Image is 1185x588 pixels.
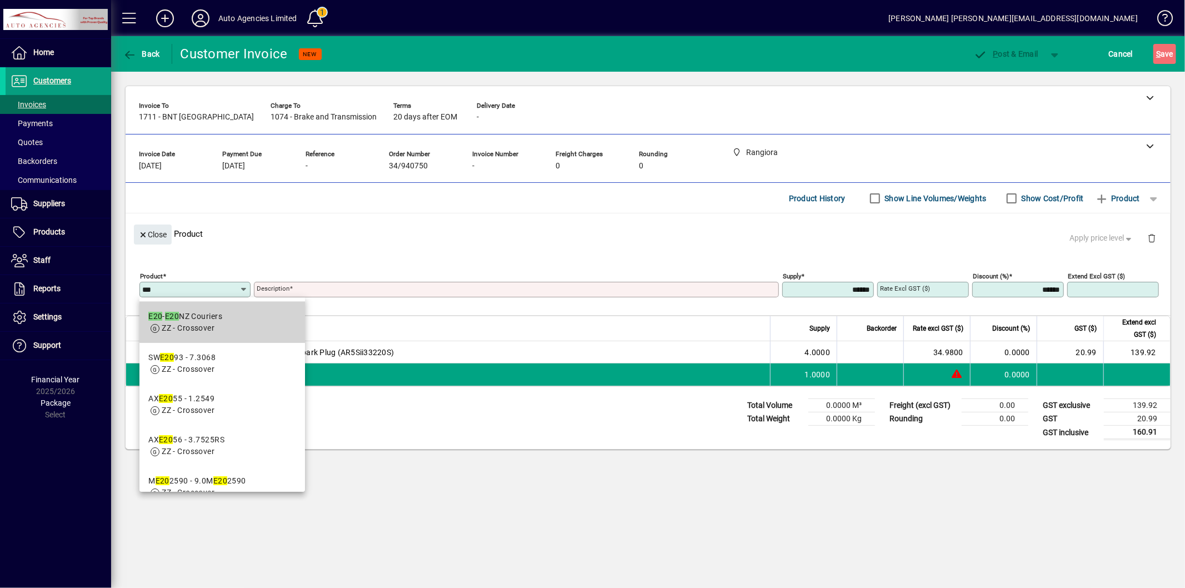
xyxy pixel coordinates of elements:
[6,218,111,246] a: Products
[809,322,830,335] span: Supply
[742,399,808,412] td: Total Volume
[218,9,297,27] div: Auto Agencies Limited
[6,95,111,114] a: Invoices
[148,352,216,363] div: SW 93 - 7.3068
[973,272,1009,280] mat-label: Discount (%)
[148,311,222,322] div: - NZ Couriers
[742,412,808,426] td: Total Weight
[472,162,474,171] span: -
[974,49,1038,58] span: ost & Email
[6,171,111,190] a: Communications
[257,297,770,309] mat-error: Required
[148,312,162,321] em: E20
[1111,316,1156,341] span: Extend excl GST ($)
[639,162,643,171] span: 0
[162,365,214,373] span: ZZ - Crossover
[1037,412,1104,426] td: GST
[33,341,61,350] span: Support
[271,113,377,122] span: 1074 - Brake and Transmission
[1106,44,1136,64] button: Cancel
[120,44,163,64] button: Back
[162,323,214,332] span: ZZ - Crossover
[148,434,224,446] div: AX 56 - 3.7525RS
[11,119,53,128] span: Payments
[1037,426,1104,440] td: GST inclusive
[159,435,173,444] em: E20
[867,322,897,335] span: Backorder
[306,162,308,171] span: -
[805,369,831,380] span: 1.0000
[165,312,179,321] em: E20
[33,256,51,265] span: Staff
[1156,49,1161,58] span: S
[257,285,289,292] mat-label: Description
[1109,45,1133,63] span: Cancel
[11,176,77,185] span: Communications
[139,425,305,466] mat-option: AXE2056 - 3.7525RS
[147,8,183,28] button: Add
[183,8,218,28] button: Profile
[138,226,167,244] span: Close
[139,113,254,122] span: 1711 - BNT [GEOGRAPHIC_DATA]
[1019,193,1084,204] label: Show Cost/Profit
[6,303,111,331] a: Settings
[784,188,850,208] button: Product History
[134,225,172,245] button: Close
[1070,232,1134,244] span: Apply price level
[789,190,846,207] span: Product History
[32,375,80,384] span: Financial Year
[156,476,169,485] em: E20
[139,384,305,425] mat-option: AXE2055 - 1.2549
[162,488,214,497] span: ZZ - Crossover
[1103,341,1170,363] td: 139.92
[808,412,875,426] td: 0.0000 Kg
[1153,44,1176,64] button: Save
[160,353,174,362] em: E20
[970,341,1037,363] td: 0.0000
[139,302,305,343] mat-option: E20 - E20 NZ Couriers
[148,393,214,405] div: AX 55 - 1.2549
[6,152,111,171] a: Backorders
[33,76,71,85] span: Customers
[303,51,317,58] span: NEW
[222,162,245,171] span: [DATE]
[33,312,62,321] span: Settings
[243,347,394,358] span: Special Iridium Spark Plug (AR5Sii33220S)
[880,285,930,292] mat-label: Rate excl GST ($)
[111,44,172,64] app-page-header-button: Back
[1037,341,1103,363] td: 20.99
[159,394,173,403] em: E20
[884,399,962,412] td: Freight (excl GST)
[883,193,987,204] label: Show Line Volumes/Weights
[1138,233,1165,243] app-page-header-button: Delete
[6,190,111,218] a: Suppliers
[131,229,174,239] app-page-header-button: Close
[33,227,65,236] span: Products
[911,347,963,358] div: 34.9800
[6,133,111,152] a: Quotes
[884,412,962,426] td: Rounding
[33,199,65,208] span: Suppliers
[1066,228,1139,248] button: Apply price level
[1104,426,1171,440] td: 160.91
[1149,2,1171,38] a: Knowledge Base
[140,272,163,280] mat-label: Product
[968,44,1044,64] button: Post & Email
[970,363,1037,386] td: 0.0000
[808,399,875,412] td: 0.0000 M³
[913,322,963,335] span: Rate excl GST ($)
[11,157,57,166] span: Backorders
[6,39,111,67] a: Home
[41,398,71,407] span: Package
[1138,225,1165,251] button: Delete
[6,114,111,133] a: Payments
[993,49,998,58] span: P
[6,275,111,303] a: Reports
[148,475,246,487] div: M 2590 - 9.0M 2590
[556,162,560,171] span: 0
[181,45,288,63] div: Customer Invoice
[962,399,1028,412] td: 0.00
[162,406,214,415] span: ZZ - Crossover
[123,49,160,58] span: Back
[1104,399,1171,412] td: 139.92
